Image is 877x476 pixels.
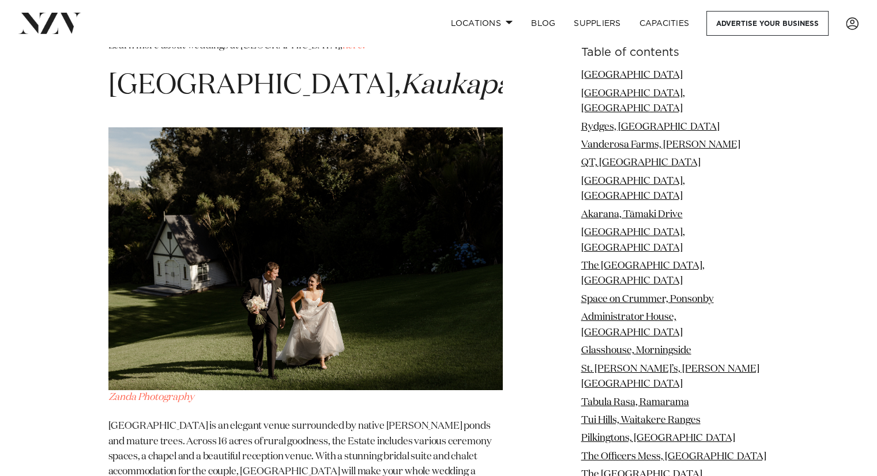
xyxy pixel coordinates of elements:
[108,392,194,402] a: Zanda Photography
[581,415,701,425] a: Tui Hills, Waitakere Ranges
[581,397,689,407] a: Tabula Rasa, Ramarama
[581,364,759,388] a: St. [PERSON_NAME]’s, [PERSON_NAME][GEOGRAPHIC_DATA]
[581,433,735,443] a: Pilkingtons, [GEOGRAPHIC_DATA]
[581,210,683,220] a: Akarana, Tāmaki Drive
[581,346,691,356] a: Glasshouse, Morningside
[581,88,685,113] a: [GEOGRAPHIC_DATA], [GEOGRAPHIC_DATA]
[581,47,769,59] h6: Table of contents
[581,140,740,150] a: Vanderosa Farms, [PERSON_NAME]
[581,158,701,168] a: QT, [GEOGRAPHIC_DATA]
[581,122,720,131] a: Rydges, [GEOGRAPHIC_DATA]
[441,11,522,36] a: Locations
[18,13,81,33] img: nzv-logo.png
[581,452,766,462] a: The Officers Mess, [GEOGRAPHIC_DATA]
[581,294,714,304] a: Space on Crummer, Ponsonby
[630,11,699,36] a: Capacities
[564,11,630,36] a: SUPPLIERS
[581,70,683,80] a: [GEOGRAPHIC_DATA]
[581,176,685,201] a: [GEOGRAPHIC_DATA], [GEOGRAPHIC_DATA]
[401,72,571,100] em: Kaukapakapa
[522,11,564,36] a: BLOG
[108,72,571,100] span: [GEOGRAPHIC_DATA],
[581,228,685,252] a: [GEOGRAPHIC_DATA], [GEOGRAPHIC_DATA]
[581,312,683,337] a: Administrator House, [GEOGRAPHIC_DATA]
[581,261,705,286] a: The [GEOGRAPHIC_DATA], [GEOGRAPHIC_DATA]
[706,11,829,36] a: Advertise your business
